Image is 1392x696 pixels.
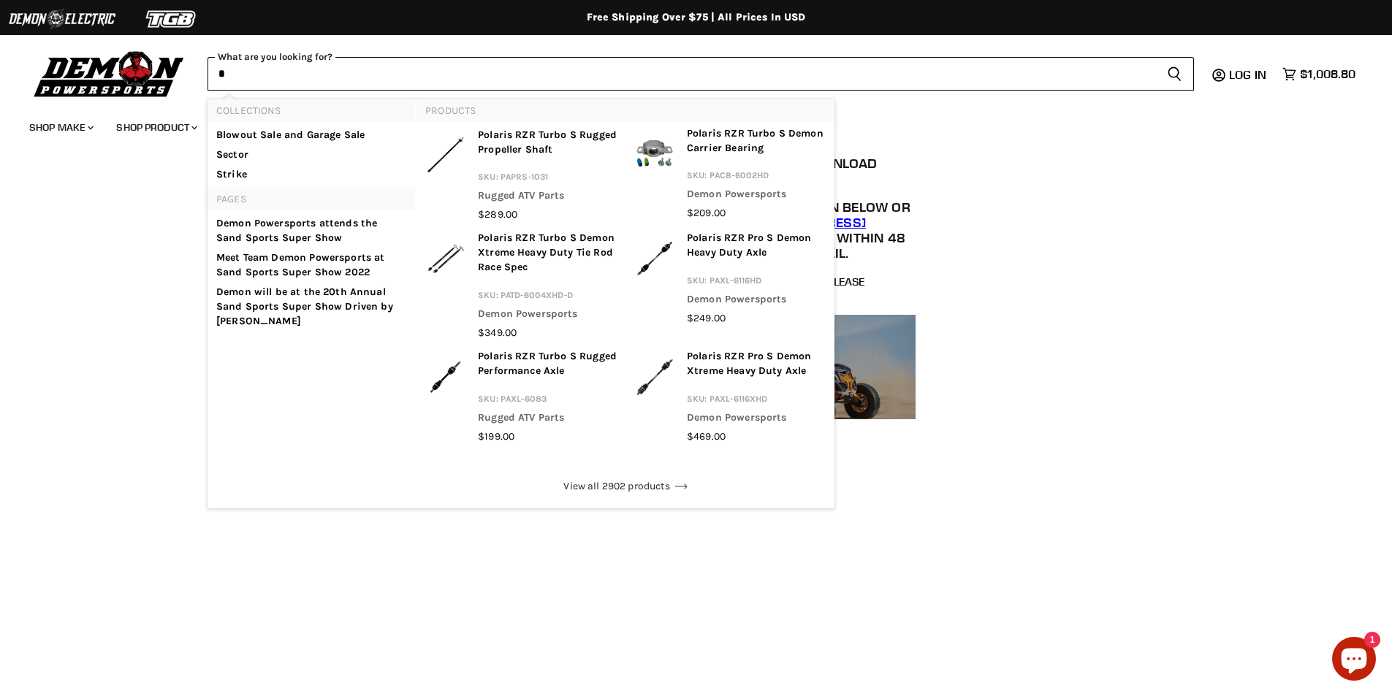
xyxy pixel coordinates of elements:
li: collections: Strike [208,164,415,188]
a: Yamaha Parts [11,210,186,233]
p: Demon Powersports [687,292,826,311]
img: Demon Electric Logo 2 [7,5,117,33]
img: Polaris RZR Turbo S Rugged Propeller Shaft [425,128,466,182]
span: View all 2902 products [563,479,687,494]
p: Demon Powersports [687,187,826,206]
li: products: Polaris RZR Turbo S Rugged Propeller Shaft [417,122,625,227]
a: Polaris RZR Turbo S Demon Carrier Bearing Polaris RZR Turbo S Demon Carrier Bearing SKU: PACB-600... [634,126,826,221]
li: Products [417,99,834,122]
a: Arctic Cat Parts [11,278,186,301]
a: Polaris RZR Pro S Demon Xtreme Heavy Duty Axle Polaris RZR Pro S Demon Xtreme Heavy Duty Axle SKU... [634,349,826,444]
p: SKU: PAXL-6116HD [687,273,826,292]
span: $249.00 [687,312,726,324]
p: Polaris RZR Pro S Demon Xtreme Heavy Duty Axle [687,349,826,383]
p: Demon Powersports [687,410,826,429]
li: pages: Demon Powersports attends the Sand Sports Super Show [208,210,415,248]
a: Honda Parts [11,188,186,210]
span: $469.00 [687,430,726,443]
img: Polaris RZR Pro S Demon Xtreme Heavy Duty Axle [634,349,675,403]
a: Bobcat Parts [11,301,186,324]
form: Product [208,57,1194,91]
li: collections: Sector [208,145,415,164]
div: Pages [208,188,415,334]
p: Polaris RZR Turbo S Rugged Propeller Shaft [478,128,617,161]
a: Kawasaki Brute Force Parts [186,313,361,348]
img: Polaris RZR Pro S Demon Heavy Duty Axle [634,231,675,285]
span: Log in [1229,67,1266,82]
p: Rugged ATV Parts [478,188,617,207]
span: $1,008.80 [1300,67,1355,81]
button: Search [1155,57,1194,91]
a: Segway Parts [11,427,186,449]
li: products: Polaris RZR Pro S Demon Heavy Duty Axle [625,226,834,330]
ul: Main menu [18,107,1352,142]
li: collections: Blowout Sale and Garage Sale [208,122,415,145]
img: Polaris RZR Turbo S Rugged Performance Axle [425,349,466,403]
a: Demon will be at the 20th Annual Sand Sports Super Show Driven by [PERSON_NAME] [216,285,406,329]
inbox-online-store-chat: Shopify online store chat [1328,637,1380,684]
p: SKU: PATD-6004XHD-D [478,288,617,307]
a: Polaris RZR Turbo S Rugged Performance Axle Polaris RZR Turbo S Rugged Performance Axle SKU: PAXL... [425,349,617,444]
a: Meet Team Demon Powersports at Sand Sports Super Show 2022 [216,251,406,280]
a: Blowout Sale and Garage Sale [216,128,406,142]
p: Polaris RZR Turbo S Rugged Performance Axle [478,349,617,383]
img: TGB Logo 2 [117,5,227,33]
a: Polaris RZR Turbo S Rugged Propeller Shaft Polaris RZR Turbo S Rugged Propeller Shaft SKU: PAPRS-... [425,128,617,223]
a: Kawasaki Mule Parts [186,268,361,291]
a: Kubota Parts [11,381,186,404]
a: Kawasaki Parts [11,233,186,256]
a: View all 2902 products [425,471,826,502]
span: $209.00 [687,207,726,219]
li: Pages [208,188,415,210]
li: products: Polaris RZR Turbo S Demon Carrier Bearing [625,122,834,226]
p: SKU: PACB-6002HD [687,168,826,187]
p: SKU: PAXL-6083 [478,391,617,410]
a: Log in [1222,68,1275,81]
li: products: Polaris RZR Turbo S Demon Xtreme Heavy Duty Tie Rod Race Spec [417,226,625,345]
a: CF Moto Parts [11,256,186,278]
a: Shop Make [18,112,102,142]
a: SHOP ALL [11,494,186,517]
p: SKU: PAPRS-1031 [478,169,617,188]
p: Polaris RZR Pro S Demon Heavy Duty Axle [687,231,826,264]
li: products: Polaris RZR Pro S Demon Xtreme Heavy Duty Axle [625,345,834,450]
div: View All [425,471,826,502]
span: $199.00 [478,430,514,443]
a: Universal [11,472,186,494]
a: Argo [11,449,186,472]
a: Polaris RZR Pro S Demon Heavy Duty Axle Polaris RZR Pro S Demon Heavy Duty Axle SKU: PAXL-6116HD ... [634,231,826,326]
li: pages: Demon will be at the 20th Annual Sand Sports Super Show Driven by Nitto Tire [208,282,415,334]
a: Kawasaki KRX 1000 Parts [186,233,361,268]
a: Demon Powersports attends the Sand Sports Super Show [216,216,406,245]
p: SKU: PAXL-6116XHD [687,391,826,410]
a: [PERSON_NAME] Deere Parts [11,346,186,381]
span: $289.00 [478,208,517,221]
p: Demon Powersports [478,307,617,326]
a: Hisun Parts [11,324,186,346]
div: Collections [208,99,415,188]
a: Sector [216,148,406,162]
a: Polaris Parts [11,142,186,165]
a: Suzuki Parts [11,404,186,427]
a: Can-Am Parts [11,165,186,188]
a: Shop Product [105,112,206,142]
img: Polaris RZR Turbo S Demon Carrier Bearing [634,126,675,180]
img: Polaris RZR Turbo S Demon Xtreme Heavy Duty Tie Rod Race Spec [425,231,466,285]
img: Demon Powersports [29,47,189,99]
a: Kawasaki Teryx Parts [186,291,361,313]
li: products: Polaris RZR Turbo S Rugged Performance Axle [417,345,625,448]
span: $349.00 [478,326,517,339]
p: Rugged ATV Parts [478,410,617,429]
a: $1,008.80 [1275,64,1363,85]
p: Polaris RZR Turbo S Demon Xtreme Heavy Duty Tie Rod Race Spec [478,231,617,279]
div: Products [417,99,834,465]
li: pages: Meet Team Demon Powersports at Sand Sports Super Show 2022 [208,248,415,282]
li: Collections [208,99,415,122]
a: Strike [216,167,406,182]
input: When autocomplete results are available use up and down arrows to review and enter to select [208,57,1155,91]
a: Polaris RZR Turbo S Demon Xtreme Heavy Duty Tie Rod Race Spec Polaris RZR Turbo S Demon Xtreme He... [425,231,617,340]
p: Polaris RZR Turbo S Demon Carrier Bearing [687,126,826,160]
div: Free Shipping Over $75 | All Prices In USD [112,11,1281,24]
